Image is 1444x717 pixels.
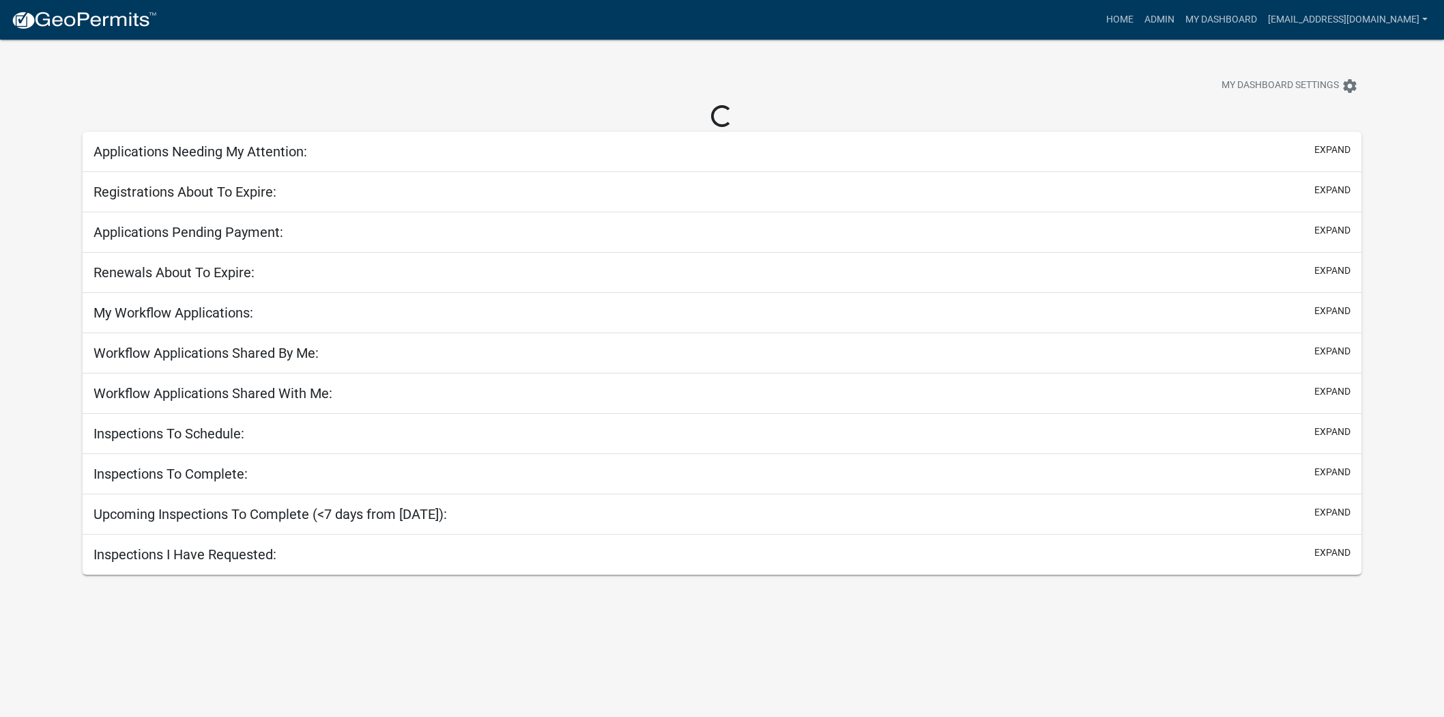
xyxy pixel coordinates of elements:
[1262,7,1433,33] a: [EMAIL_ADDRESS][DOMAIN_NAME]
[1314,264,1351,278] button: expand
[1180,7,1262,33] a: My Dashboard
[93,224,283,240] h5: Applications Pending Payment:
[1314,546,1351,560] button: expand
[93,466,248,482] h5: Inspections To Complete:
[1314,143,1351,157] button: expand
[1139,7,1180,33] a: Admin
[1101,7,1139,33] a: Home
[1211,72,1369,99] button: My Dashboard Settingssettings
[93,425,244,442] h5: Inspections To Schedule:
[1222,78,1339,94] span: My Dashboard Settings
[1314,425,1351,439] button: expand
[1342,78,1358,94] i: settings
[93,385,332,402] h5: Workflow Applications Shared With Me:
[1314,183,1351,197] button: expand
[93,143,307,160] h5: Applications Needing My Attention:
[93,305,253,321] h5: My Workflow Applications:
[93,264,255,281] h5: Renewals About To Expire:
[1314,505,1351,520] button: expand
[1314,304,1351,318] button: expand
[93,506,447,522] h5: Upcoming Inspections To Complete (<7 days from [DATE]):
[1314,223,1351,238] button: expand
[93,546,276,563] h5: Inspections I Have Requested:
[93,345,319,361] h5: Workflow Applications Shared By Me:
[1314,465,1351,479] button: expand
[93,184,276,200] h5: Registrations About To Expire:
[1314,384,1351,399] button: expand
[1314,344,1351,358] button: expand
